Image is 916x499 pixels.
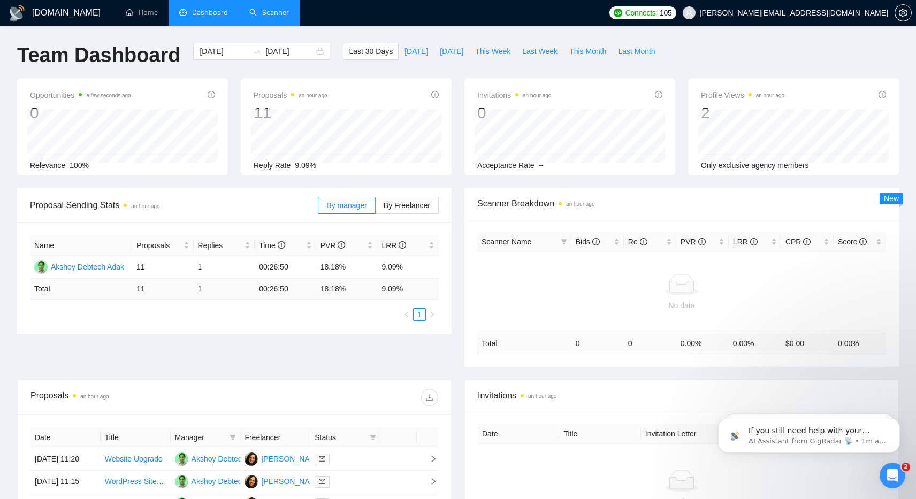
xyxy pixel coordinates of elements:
th: Replies [194,235,255,256]
span: download [422,393,438,402]
th: Date [478,424,559,444]
span: Proposals [136,240,181,251]
span: right [421,455,437,463]
a: ADAkshoy Debtech Adak [175,477,265,485]
div: Akshoy Debtech Adak [192,475,265,487]
div: Akshoy Debtech Adak [51,261,124,273]
span: filter [370,434,376,441]
li: Next Page [426,308,439,321]
td: 9.09% [377,256,439,279]
div: Resolved • 1m ago [11,85,203,96]
td: 0 [624,333,676,354]
td: 0.00 % [676,333,729,354]
strong: You will be notified here and by email [21,144,155,164]
button: This Week [469,43,516,60]
span: info-circle [879,91,886,98]
iframe: Intercom live chat [880,463,905,488]
td: 18.18 % [316,279,378,300]
button: Last Month [612,43,661,60]
td: 1 [194,256,255,279]
span: LRR [381,241,406,250]
span: 2 [902,463,910,471]
a: Website Upgrade [105,455,163,463]
span: right [429,311,436,318]
div: No data [482,300,882,311]
span: Dashboard [192,8,228,17]
span: Re [628,237,647,246]
strong: Ticket ID [11,210,48,218]
time: an hour ago [523,93,551,98]
span: PVR [320,241,346,250]
button: download [421,389,438,406]
span: filter [230,434,236,441]
span: Opportunities [30,89,131,102]
span: dashboard [179,9,187,16]
span: By Freelancer [384,201,430,210]
a: ADAkshoy Debtech Adak [175,454,265,463]
div: 0 [477,103,551,123]
td: Total [477,333,571,354]
td: 11 [132,256,194,279]
td: 0 [571,333,624,354]
span: filter [561,239,567,245]
div: 11 [254,103,327,123]
button: Last 30 Days [343,43,399,60]
span: user [685,9,693,17]
th: Date [30,427,101,448]
th: Title [101,427,171,448]
span: info-circle [640,238,647,245]
span: info-circle [338,241,345,249]
span: info-circle [655,91,662,98]
span: mail [319,456,325,462]
time: an hour ago [756,93,784,98]
span: 105 [660,7,671,19]
span: info-circle [208,91,215,98]
span: Bids [576,237,600,246]
div: Akshoy Debtech Adak [192,453,265,465]
td: 00:26:50 [255,256,316,279]
a: 1 [414,309,425,320]
time: an hour ago [566,201,594,207]
button: right [426,308,439,321]
span: This Month [569,45,606,57]
td: 11 [132,279,194,300]
iframe: Intercom notifications message [702,395,916,470]
th: Freelancer [240,427,310,448]
span: -- [539,161,544,170]
img: Profile image for Dima [90,45,124,80]
span: Status [315,432,365,443]
span: mail [319,478,325,485]
img: upwork-logo.png [614,9,622,17]
button: [DATE] [434,43,469,60]
td: [DATE] 11:20 [30,448,101,471]
span: Profile Views [701,89,784,102]
span: New [884,194,899,203]
span: right [421,478,437,485]
span: filter [368,429,378,446]
span: LRR [733,237,758,246]
img: AD [34,260,48,274]
span: info-circle [592,238,600,245]
div: Proposals [30,389,234,406]
th: Proposals [132,235,194,256]
span: 100% [70,161,89,170]
span: By manager [326,201,367,210]
th: Name [30,235,132,256]
time: an hour ago [80,394,109,400]
span: Manager [175,432,226,443]
span: filter [559,234,569,250]
span: Connects: [625,7,658,19]
span: swap-right [253,47,261,56]
p: [PERSON_NAME][EMAIL_ADDRESS][DOMAIN_NAME] [21,166,180,188]
span: filter [227,429,238,446]
span: CPR [785,237,811,246]
button: This Month [563,43,612,60]
td: 0.00 % [834,333,886,354]
div: Close [188,9,207,28]
time: an hour ago [528,393,556,399]
span: Relevance [30,161,65,170]
th: Manager [171,427,241,448]
span: left [403,311,410,318]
